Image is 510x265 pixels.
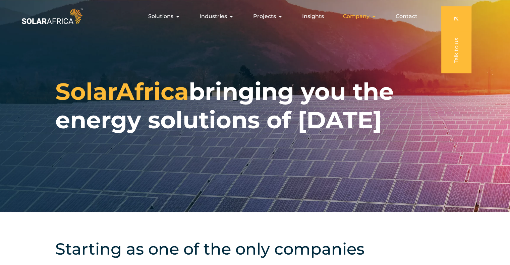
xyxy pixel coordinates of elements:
nav: Menu [84,10,423,23]
div: Menu Toggle [84,10,423,23]
span: Solutions [148,12,173,20]
span: Projects [253,12,276,20]
span: SolarAfrica [55,77,189,106]
h1: bringing you the energy solutions of [DATE] [55,77,455,134]
a: Contact [396,12,417,20]
a: Insights [302,12,324,20]
span: Industries [200,12,227,20]
span: Company [343,12,370,20]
